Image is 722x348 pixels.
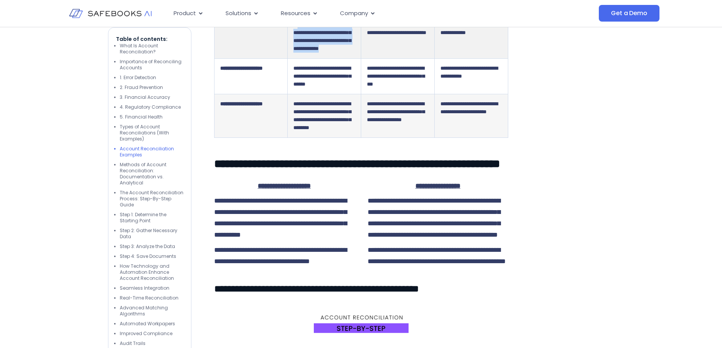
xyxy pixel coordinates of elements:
li: How Technology and Automation Enhance Account Reconciliation [120,263,183,281]
li: Advanced Matching Algorithms [120,305,183,317]
li: Real-Time Reconciliation [120,295,183,301]
div: Menu Toggle [168,6,523,21]
li: Account Reconciliation Examples [120,146,183,158]
li: What Is Account Reconciliation? [120,43,183,55]
li: 4. Regulatory Compliance [120,104,183,110]
li: Importance of Reconciling Accounts [120,59,183,71]
a: Get a Demo [599,5,659,22]
li: Step 3: Analyze the Data [120,243,183,250]
li: Seamless Integration [120,285,183,291]
li: 3. Financial Accuracy [120,94,183,100]
span: Solutions [226,9,251,18]
li: Audit Trails [120,340,183,346]
li: Step 2: Gather Necessary Data [120,228,183,240]
li: Methods of Account Reconciliation: Documentation vs. Analytical [120,162,183,186]
li: 5. Financial Health [120,114,183,120]
span: Company [340,9,368,18]
li: Improved Compliance [120,331,183,337]
li: Types of Account Reconciliations (With Examples) [120,124,183,142]
li: 2. Fraud Prevention [120,84,183,91]
li: Automated Workpapers [120,321,183,327]
li: 1. Error Detection [120,75,183,81]
li: Step 4: Save Documents [120,253,183,259]
li: The Account Reconciliation Process: Step-By-Step Guide [120,190,183,208]
p: Table of contents: [116,35,183,43]
nav: Menu [168,6,523,21]
li: Step 1: Determine the Starting Point [120,212,183,224]
span: Product [174,9,196,18]
span: Resources [281,9,310,18]
span: Get a Demo [611,9,647,17]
